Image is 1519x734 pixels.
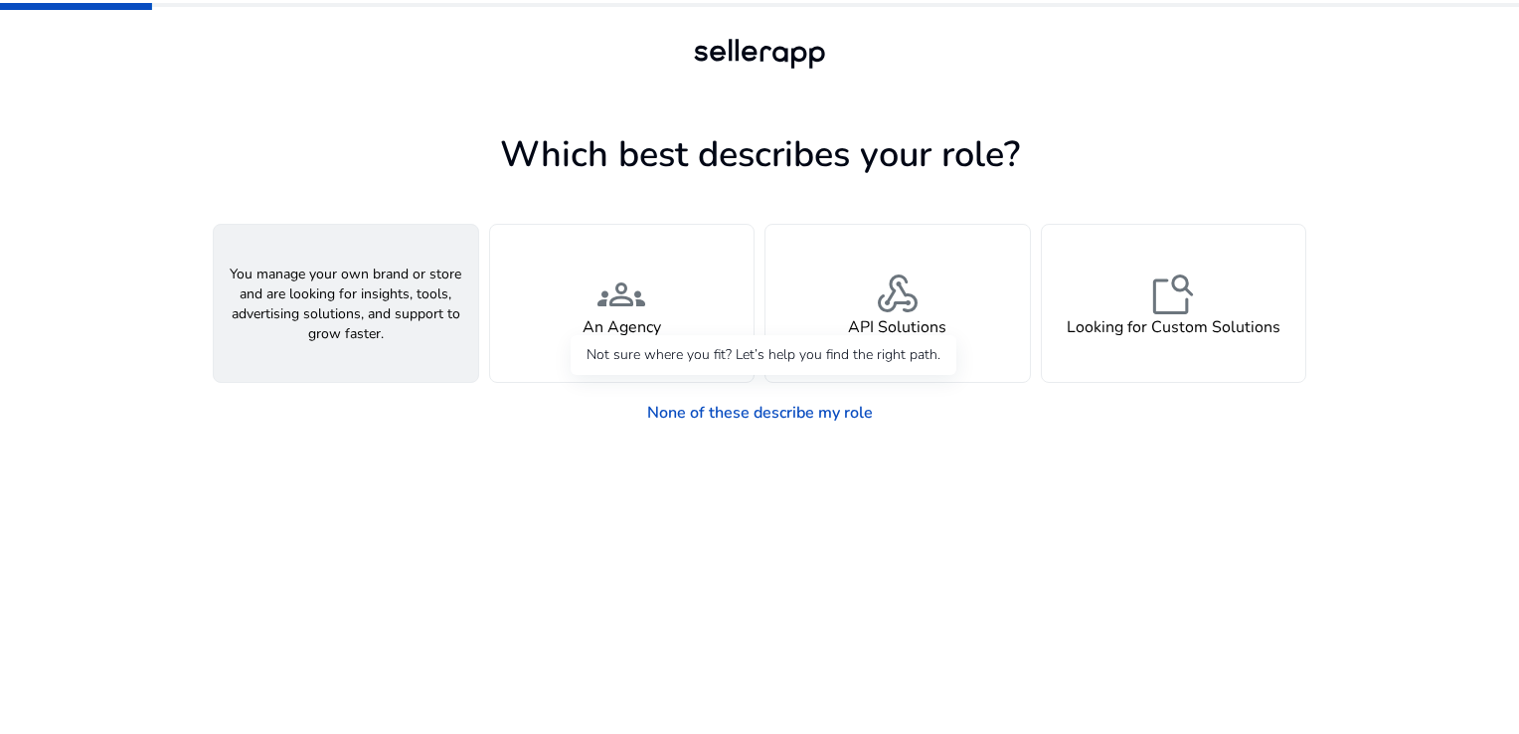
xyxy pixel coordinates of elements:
[489,224,756,383] button: groupsAn Agency
[583,318,661,337] h4: An Agency
[213,133,1306,176] h1: Which best describes your role?
[597,271,645,318] span: groups
[1067,318,1280,337] h4: Looking for Custom Solutions
[764,224,1031,383] button: webhookAPI Solutions
[213,224,479,383] button: You manage your own brand or store and are looking for insights, tools, advertising solutions, an...
[874,271,922,318] span: webhook
[1149,271,1197,318] span: feature_search
[848,318,946,337] h4: API Solutions
[631,393,889,433] a: None of these describe my role
[1041,224,1307,383] button: feature_searchLooking for Custom Solutions
[571,335,956,375] div: Not sure where you fit? Let’s help you find the right path.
